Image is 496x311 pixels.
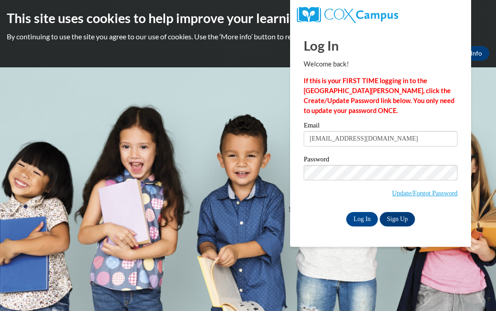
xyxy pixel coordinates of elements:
[460,275,489,304] iframe: Button to launch messaging window
[304,156,458,165] label: Password
[392,189,458,197] a: Update/Forgot Password
[297,7,398,23] img: COX Campus
[304,59,458,69] p: Welcome back!
[7,32,489,42] p: By continuing to use the site you agree to our use of cookies. Use the ‘More info’ button to read...
[346,212,378,226] input: Log In
[304,36,458,55] h1: Log In
[380,212,415,226] a: Sign Up
[7,9,489,27] h2: This site uses cookies to help improve your learning experience.
[304,122,458,131] label: Email
[304,77,454,114] strong: If this is your FIRST TIME logging in to the [GEOGRAPHIC_DATA][PERSON_NAME], click the Create/Upd...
